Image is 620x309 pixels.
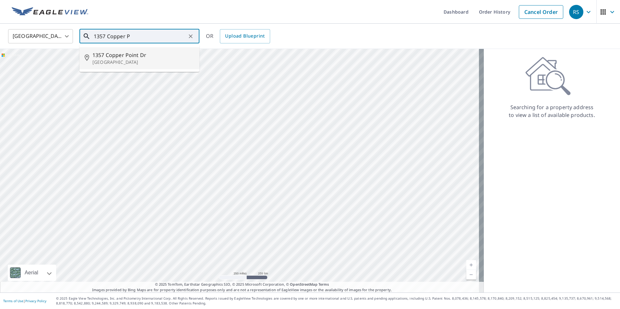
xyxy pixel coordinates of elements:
[94,27,186,45] input: Search by address or latitude-longitude
[3,299,23,303] a: Terms of Use
[155,282,329,287] span: © 2025 TomTom, Earthstar Geographics SIO, © 2025 Microsoft Corporation, ©
[23,265,40,281] div: Aerial
[186,32,195,41] button: Clear
[225,32,265,40] span: Upload Blueprint
[92,51,194,59] span: 1357 Copper Point Dr
[12,7,88,17] img: EV Logo
[206,29,270,43] div: OR
[508,103,595,119] p: Searching for a property address to view a list of available products.
[8,27,73,45] div: [GEOGRAPHIC_DATA]
[569,5,583,19] div: RS
[466,260,476,270] a: Current Level 5, Zoom In
[466,270,476,280] a: Current Level 5, Zoom Out
[220,29,270,43] a: Upload Blueprint
[3,299,46,303] p: |
[318,282,329,287] a: Terms
[56,296,617,306] p: © 2025 Eagle View Technologies, Inc. and Pictometry International Corp. All Rights Reserved. Repo...
[290,282,317,287] a: OpenStreetMap
[8,265,56,281] div: Aerial
[519,5,563,19] a: Cancel Order
[25,299,46,303] a: Privacy Policy
[92,59,194,65] p: [GEOGRAPHIC_DATA]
